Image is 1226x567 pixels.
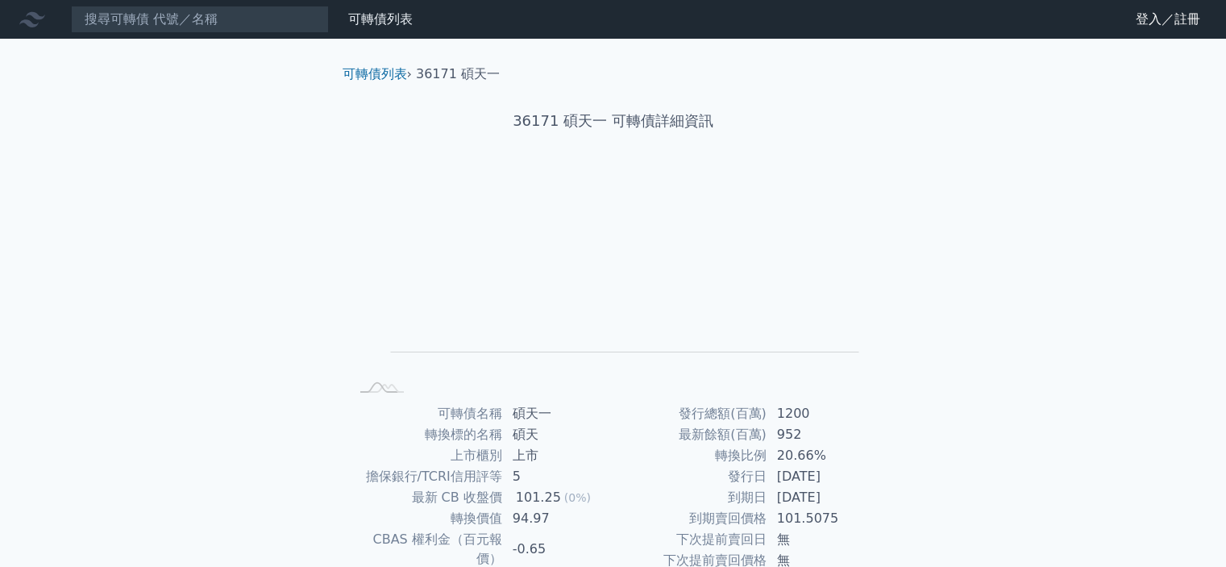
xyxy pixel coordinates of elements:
td: 到期日 [613,487,767,508]
td: 擔保銀行/TCRI信用評等 [349,466,503,487]
span: (0%) [564,491,591,504]
h1: 36171 碩天一 可轉債詳細資訊 [330,110,897,132]
td: 最新餘額(百萬) [613,424,767,445]
td: 無 [767,529,878,550]
td: 發行日 [613,466,767,487]
td: 下次提前賣回日 [613,529,767,550]
td: 可轉債名稱 [349,403,503,424]
td: 轉換比例 [613,445,767,466]
a: 登入／註冊 [1123,6,1213,32]
td: 20.66% [767,445,878,466]
td: 5 [503,466,613,487]
div: 101.25 [513,488,564,507]
td: [DATE] [767,466,878,487]
td: 最新 CB 收盤價 [349,487,503,508]
td: 轉換標的名稱 [349,424,503,445]
td: [DATE] [767,487,878,508]
td: 到期賣回價格 [613,508,767,529]
a: 可轉債列表 [343,66,407,81]
td: 碩天 [503,424,613,445]
td: 952 [767,424,878,445]
td: 上市櫃別 [349,445,503,466]
td: 101.5075 [767,508,878,529]
a: 可轉債列表 [348,11,413,27]
td: 94.97 [503,508,613,529]
g: Chart [376,183,859,376]
input: 搜尋可轉債 代號／名稱 [71,6,329,33]
li: › [343,65,412,84]
td: 1200 [767,403,878,424]
td: 發行總額(百萬) [613,403,767,424]
td: 轉換價值 [349,508,503,529]
li: 36171 碩天一 [416,65,500,84]
td: 上市 [503,445,613,466]
td: 碩天一 [503,403,613,424]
